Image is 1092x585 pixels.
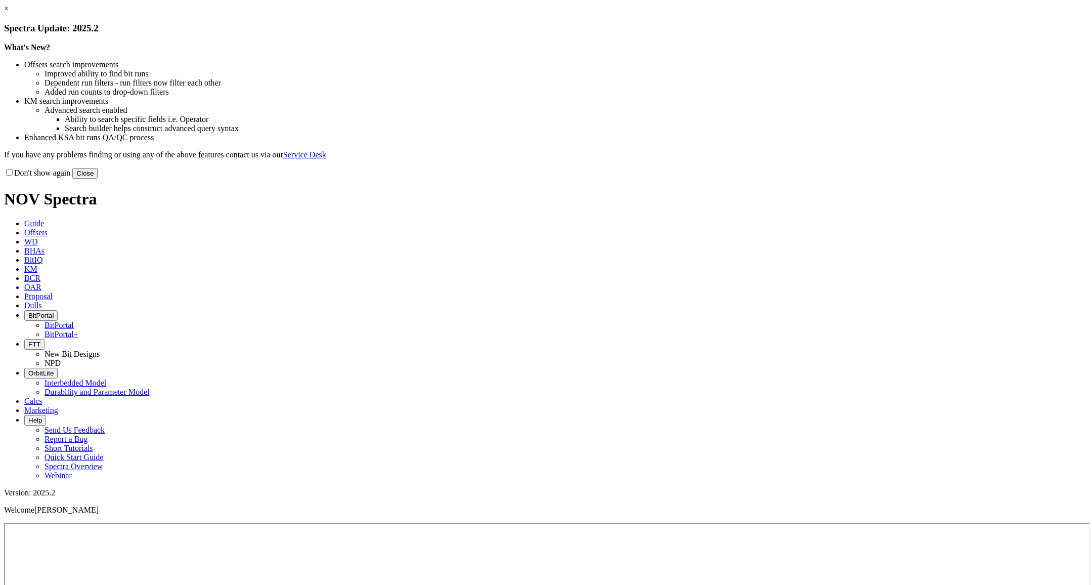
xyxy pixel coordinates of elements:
[4,150,1088,159] p: If you have any problems finding or using any of the above features contact us via our
[28,369,54,377] span: OrbitLite
[45,88,1088,97] li: Added run counts to drop-down filters
[45,388,150,396] a: Durability and Parameter Model
[24,228,48,237] span: Offsets
[65,124,1088,133] li: Search builder helps construct advanced query syntax
[45,444,93,452] a: Short Tutorials
[45,359,61,367] a: NPD
[24,283,41,291] span: OAR
[45,453,103,462] a: Quick Start Guide
[4,23,1088,34] h3: Spectra Update: 2025.2
[45,471,72,480] a: Webinar
[65,115,1088,124] li: Ability to search specific fields i.e. Operator
[24,97,1088,106] li: KM search improvements
[4,4,9,13] a: ×
[24,265,37,273] span: KM
[4,43,50,52] strong: What's New?
[4,506,1088,515] p: Welcome
[4,190,1088,208] h1: NOV Spectra
[24,256,42,264] span: BitIQ
[24,397,42,405] span: Calcs
[24,246,45,255] span: BHAs
[45,106,1088,115] li: Advanced search enabled
[45,379,106,387] a: Interbedded Model
[28,341,40,348] span: FTT
[24,60,1088,69] li: Offsets search improvements
[24,133,1088,142] li: Enhanced KSA bit runs QA/QC process
[28,312,54,319] span: BitPortal
[24,237,38,246] span: WD
[4,169,70,177] label: Don't show again
[24,301,42,310] span: Dulls
[72,168,98,179] button: Close
[45,69,1088,78] li: Improved ability to find bit runs
[24,292,53,301] span: Proposal
[45,350,100,358] a: New Bit Designs
[24,219,44,228] span: Guide
[45,321,74,329] a: BitPortal
[4,488,1088,497] div: Version: 2025.2
[6,169,13,176] input: Don't show again
[45,435,88,443] a: Report a Bug
[45,330,78,339] a: BitPortal+
[24,406,58,414] span: Marketing
[283,150,326,159] a: Service Desk
[34,506,99,514] span: [PERSON_NAME]
[24,274,40,282] span: BCR
[28,416,42,424] span: Help
[45,78,1088,88] li: Dependent run filters - run filters now filter each other
[45,426,105,434] a: Send Us Feedback
[45,462,103,471] a: Spectra Overview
